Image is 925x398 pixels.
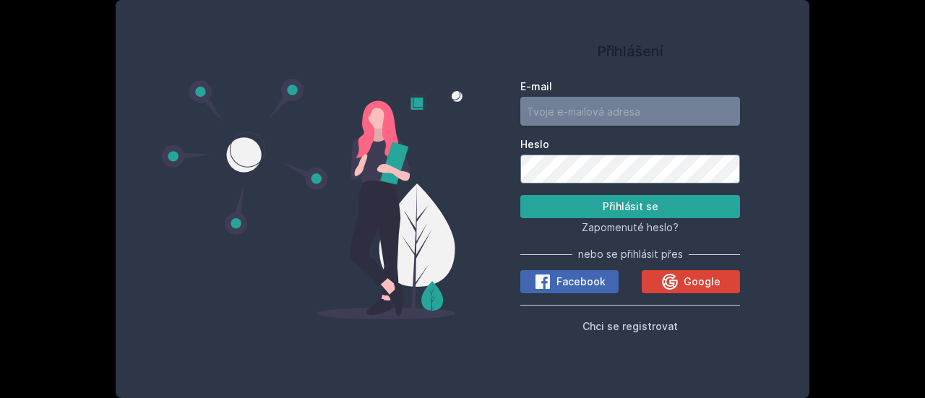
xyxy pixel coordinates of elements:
[578,247,683,261] span: nebo se přihlásit přes
[582,320,678,332] span: Chci se registrovat
[582,317,678,334] button: Chci se registrovat
[520,97,740,126] input: Tvoje e-mailová adresa
[520,195,740,218] button: Přihlásit se
[520,40,740,62] h1: Přihlášení
[684,274,720,289] span: Google
[556,274,606,289] span: Facebook
[520,79,740,94] label: E-mail
[582,221,679,233] span: Zapomenuté heslo?
[520,270,619,293] button: Facebook
[520,137,740,152] label: Heslo
[642,270,740,293] button: Google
